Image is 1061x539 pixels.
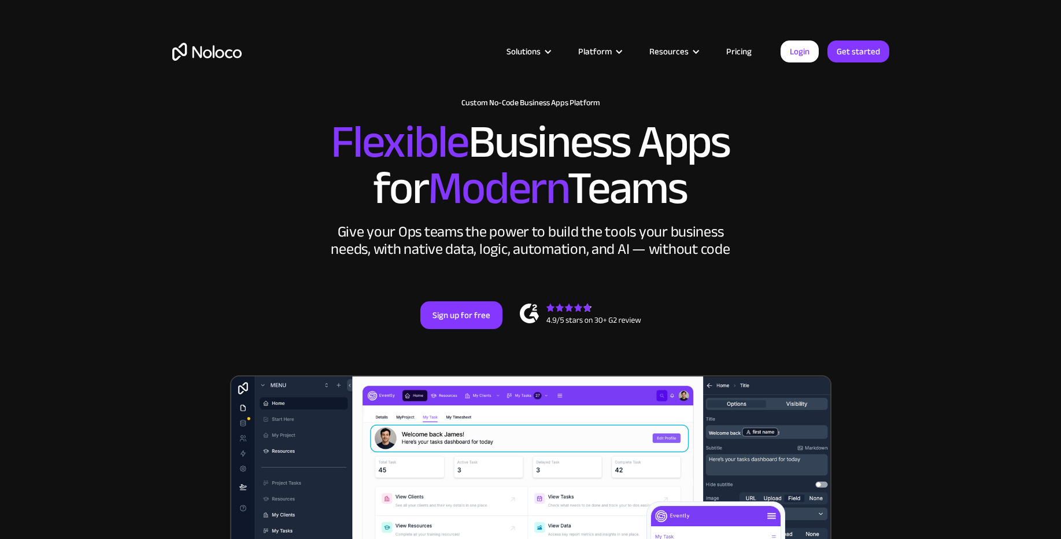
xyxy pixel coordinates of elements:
a: Get started [827,40,889,62]
a: Pricing [712,44,766,59]
span: Modern [428,145,567,231]
div: Solutions [507,44,541,59]
div: Resources [649,44,689,59]
a: home [172,43,242,61]
a: Login [781,40,819,62]
div: Give your Ops teams the power to build the tools your business needs, with native data, logic, au... [328,223,733,258]
div: Platform [564,44,635,59]
h2: Business Apps for Teams [172,119,889,212]
div: Resources [635,44,712,59]
div: Solutions [492,44,564,59]
div: Platform [578,44,612,59]
span: Flexible [331,99,468,185]
a: Sign up for free [420,301,502,329]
